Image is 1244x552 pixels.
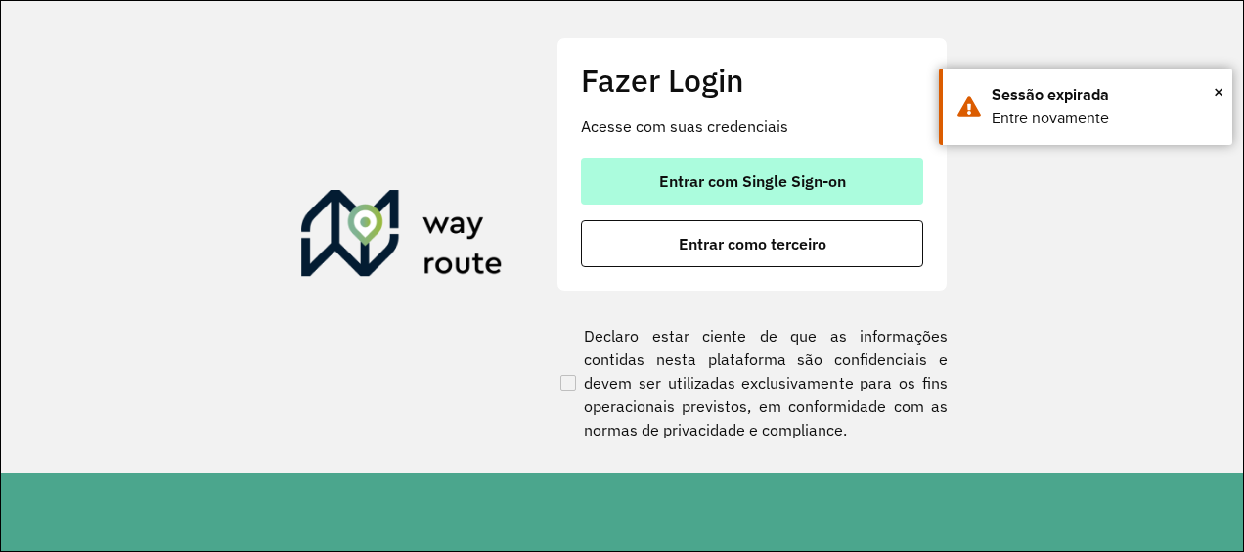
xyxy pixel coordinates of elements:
[581,62,923,99] h2: Fazer Login
[581,220,923,267] button: button
[581,158,923,205] button: button
[992,83,1218,107] div: Sessão expirada
[301,190,503,284] img: Roteirizador AmbevTech
[556,324,948,441] label: Declaro estar ciente de que as informações contidas nesta plataforma são confidenciais e devem se...
[992,107,1218,130] div: Entre novamente
[1214,77,1223,107] span: ×
[679,236,826,252] span: Entrar como terceiro
[581,115,923,138] p: Acesse com suas credenciais
[659,173,846,189] span: Entrar com Single Sign-on
[1214,77,1223,107] button: Close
